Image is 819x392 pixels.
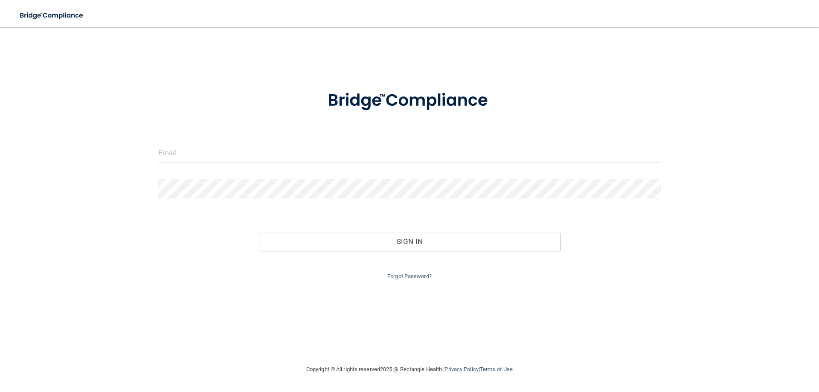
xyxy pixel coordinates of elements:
[259,232,561,251] button: Sign In
[310,78,509,123] img: bridge_compliance_login_screen.278c3ca4.svg
[480,366,513,372] a: Terms of Use
[254,356,565,383] div: Copyright © All rights reserved 2025 @ Rectangle Health | |
[158,143,661,163] input: Email
[13,7,91,24] img: bridge_compliance_login_screen.278c3ca4.svg
[387,273,432,279] a: Forgot Password?
[444,366,478,372] a: Privacy Policy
